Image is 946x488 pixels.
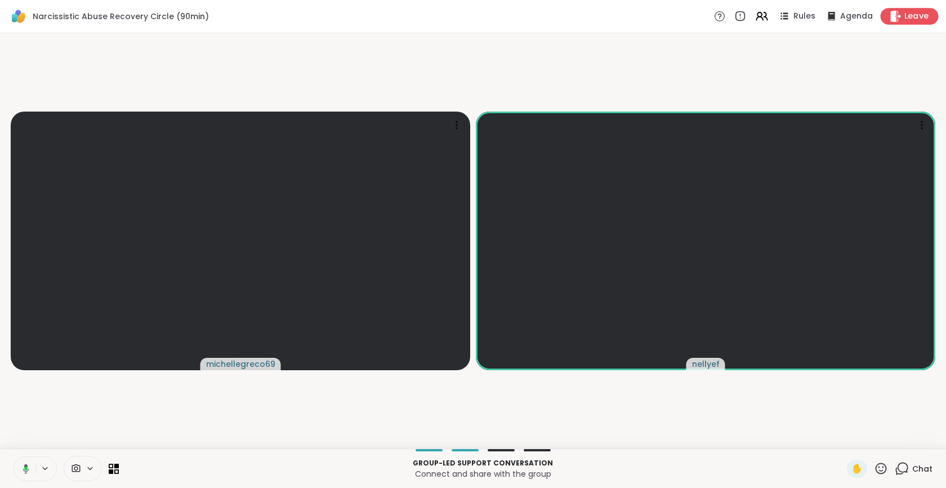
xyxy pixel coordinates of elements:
span: michellegreco69 [206,358,275,370]
span: Narcissistic Abuse Recovery Circle (90min) [33,11,209,22]
span: Agenda [840,11,873,22]
p: Group-led support conversation [126,458,840,468]
span: Leave [904,11,929,23]
span: Chat [912,463,932,474]
img: ShareWell Logomark [9,7,28,26]
span: Rules [793,11,815,22]
p: Connect and share with the group [126,468,840,480]
span: nellyef [692,358,720,370]
span: ✋ [851,462,863,476]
